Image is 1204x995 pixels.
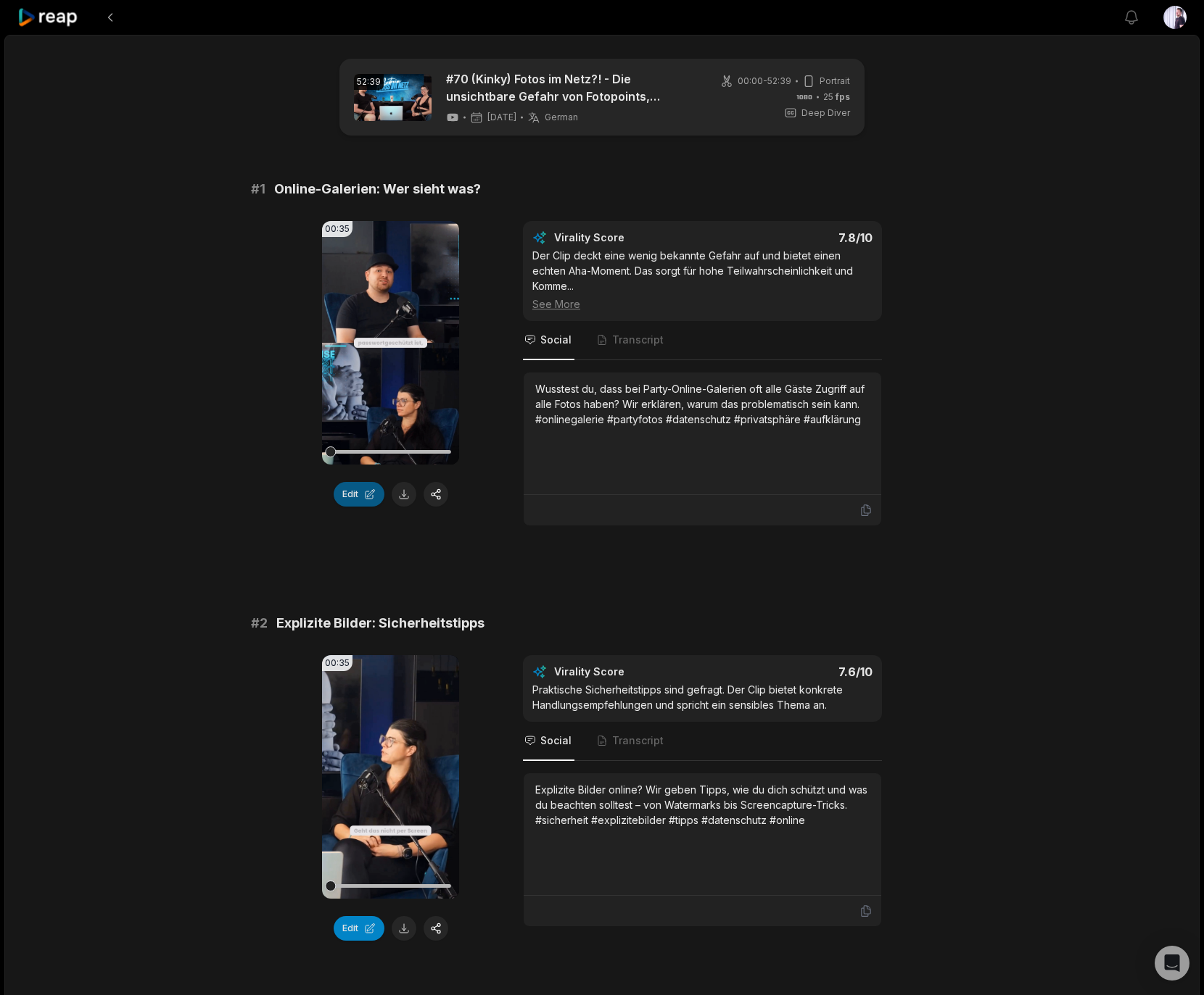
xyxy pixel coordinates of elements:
[540,733,572,748] span: Social
[523,722,882,761] nav: Tabs
[717,230,873,245] div: 7.8 /10
[717,665,873,679] div: 7.6 /10
[532,296,873,312] div: See More
[738,75,791,88] span: 00:00 - 52:39
[487,112,516,123] span: [DATE]
[446,70,696,105] a: #70 (Kinky) Fotos im Netz?! - Die unsichtbare Gefahr von Fotopoints, Fotoshootings etc.
[523,321,882,360] nav: Tabs
[820,75,850,88] span: Portrait
[554,230,710,245] div: Virality Score
[540,333,572,347] span: Social
[532,682,873,712] div: Praktische Sicherheitstipps sind gefragt. Der Clip bietet konkrete Handlungsempfehlungen und spri...
[322,221,459,465] video: Your browser does not support mp4 format.
[612,733,664,748] span: Transcript
[251,179,265,199] span: # 1
[801,107,850,120] span: Deep Diver
[532,248,873,312] div: Der Clip deckt eine wenig bekannte Gefahr auf und bietet einen echten Aha-Moment. Das sorgt für h...
[276,613,485,633] span: Explizite Bilder: Sicherheitstipps
[836,91,850,102] span: fps
[274,179,481,199] span: Online-Galerien: Wer sieht was?
[554,665,710,679] div: Virality Score
[545,112,578,123] span: German
[612,333,664,347] span: Transcript
[334,482,384,507] button: Edit
[535,782,870,828] div: Explizite Bilder online? Wir geben Tipps, wie du dich schützt und was du beachten solltest – von ...
[334,916,384,941] button: Edit
[251,613,268,633] span: # 2
[823,91,850,104] span: 25
[1155,946,1189,981] div: Open Intercom Messenger
[535,381,870,427] div: Wusstest du, dass bei Party-Online-Galerien oft alle Gäste Zugriff auf alle Fotos haben? Wir erkl...
[322,655,459,899] video: Your browser does not support mp4 format.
